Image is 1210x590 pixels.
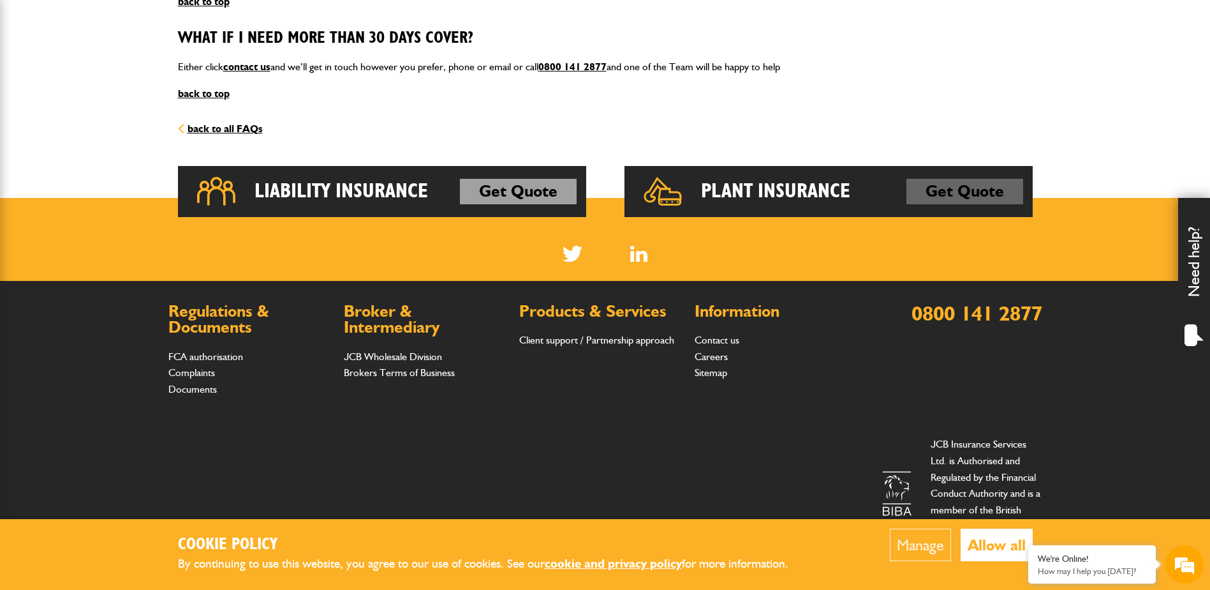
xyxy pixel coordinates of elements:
img: Linked In [630,246,647,262]
a: FCA authorisation [168,351,243,363]
input: Enter your phone number [17,193,233,222]
h2: Plant Insurance [701,179,850,204]
input: Enter your email address [17,156,233,184]
button: Manage [890,529,951,561]
a: cookie and privacy policy [545,556,682,571]
img: d_20077148190_company_1631870298795_20077148190 [22,71,54,89]
h2: Regulations & Documents [168,303,331,336]
h2: Information [695,303,857,320]
h2: Products & Services [519,303,682,320]
p: How may I help you today? [1038,566,1146,576]
a: back to top [178,87,230,100]
a: 0800 141 2877 [538,61,607,73]
p: JCB Insurance Services Ltd. is Authorised and Regulated by the Financial Conduct Authority and is... [931,436,1042,550]
a: 0800 141 2877 [911,301,1042,326]
a: Contact us [695,334,739,346]
a: contact us [223,61,270,73]
a: JCB Wholesale Division [344,351,442,363]
p: By continuing to use this website, you agree to our use of cookies. See our for more information. [178,554,809,574]
a: Brokers Terms of Business [344,367,455,379]
h3: What if I need more than 30 Days cover? [178,29,1033,49]
p: Either click and we’ll get in touch however you prefer, phone or email or call and one of the Tea... [178,59,1033,75]
div: Need help? [1178,198,1210,358]
img: Twitter [563,246,582,262]
a: Get Quote [460,179,577,204]
div: Chat with us now [66,72,214,88]
button: Allow all [961,529,1033,561]
a: Get Quote [906,179,1023,204]
div: Minimize live chat window [209,6,240,37]
h2: Cookie Policy [178,535,809,555]
a: Client support / Partnership approach [519,334,674,346]
a: LinkedIn [630,246,647,262]
a: Complaints [168,367,215,379]
h2: Broker & Intermediary [344,303,506,336]
a: Documents [168,383,217,395]
h2: Liability Insurance [255,179,428,204]
input: Enter your last name [17,118,233,146]
a: Sitemap [695,367,727,379]
a: Careers [695,351,728,363]
textarea: Type your message and hit 'Enter' [17,231,233,382]
div: We're Online! [1038,554,1146,564]
em: Start Chat [173,393,232,411]
a: back to all FAQs [178,123,263,135]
